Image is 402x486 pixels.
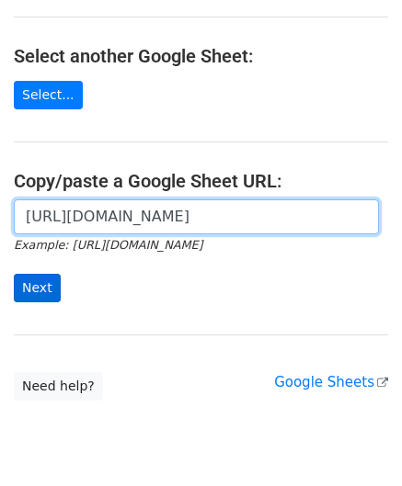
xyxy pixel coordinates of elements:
iframe: Chat Widget [310,398,402,486]
h4: Select another Google Sheet: [14,45,388,67]
a: Select... [14,81,83,109]
small: Example: [URL][DOMAIN_NAME] [14,238,202,252]
input: Next [14,274,61,302]
h4: Copy/paste a Google Sheet URL: [14,170,388,192]
a: Google Sheets [274,374,388,390]
input: Paste your Google Sheet URL here [14,199,379,234]
a: Need help? [14,372,103,401]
